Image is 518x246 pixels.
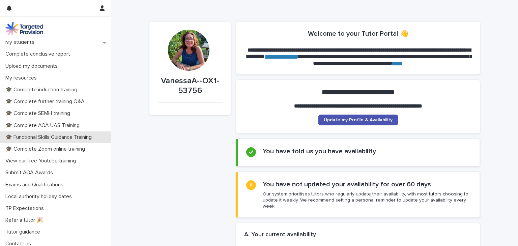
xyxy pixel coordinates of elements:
p: Exams and Qualifications [3,182,69,188]
p: 🎓 Complete induction training [3,87,83,93]
p: Local authority holiday dates [3,193,77,200]
p: 🎓 Complete Zoom online training [3,146,90,152]
h2: You have told us you have availability [263,147,376,155]
p: TP Expectations [3,205,49,212]
p: 🎓 Complete further training Q&A [3,98,90,105]
p: Complete conclusive report [3,51,76,57]
p: VanessaA--OX1-53756 [157,76,223,96]
p: My resources [3,75,42,81]
p: My students [3,39,40,45]
p: Upload my documents [3,63,63,69]
h2: A. Your current availability [244,231,316,239]
h2: You have not updated your availability for over 60 days [263,180,431,188]
p: 🎓 Complete SEMH training [3,110,76,117]
span: Update my Profile & Availability [324,118,393,122]
p: 🎓 Functional Skills Guidance Training [3,134,97,141]
p: Submit AQA Awards [3,170,58,176]
p: Our system prioritises tutors who regularly update their availability, with most tutors choosing ... [263,191,471,210]
p: View our free Youtube training [3,158,81,164]
p: Refer a tutor 🎉 [3,217,49,223]
a: Update my Profile & Availability [318,115,398,125]
p: Tutor guidance [3,229,46,235]
p: 🎓 Complete AQA UAS Training [3,122,85,129]
img: M5nRWzHhSzIhMunXDL62 [5,22,43,35]
h2: Welcome to your Tutor Portal 👋 [308,30,408,38]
